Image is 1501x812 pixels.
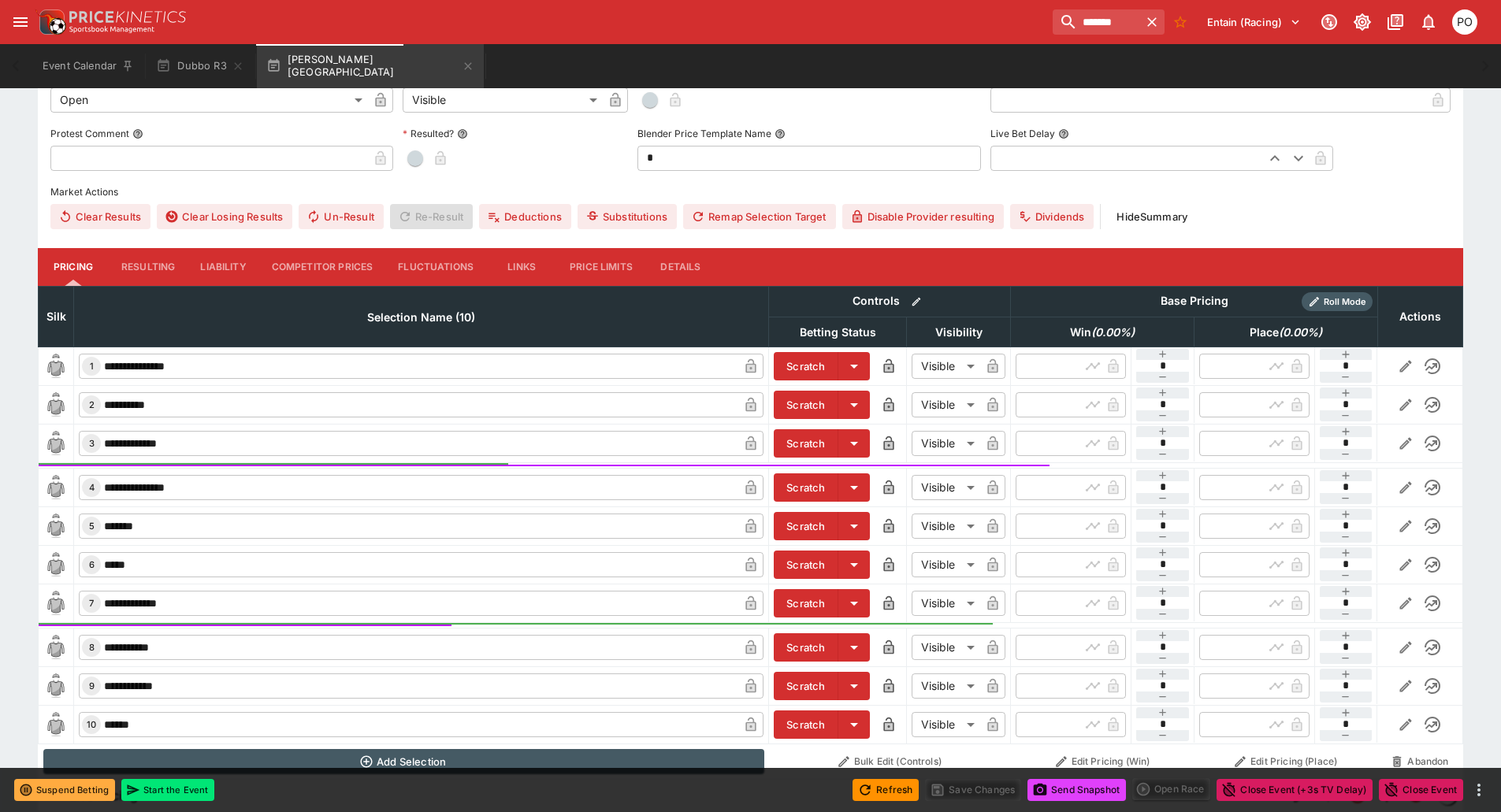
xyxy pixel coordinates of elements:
[774,710,838,739] button: Scratch
[86,559,98,570] span: 6
[1198,9,1310,35] button: Select Tenant
[912,392,980,417] div: Visible
[912,712,980,737] div: Visible
[782,323,894,342] span: Betting Status
[1315,8,1343,36] button: Connected to PK
[1379,779,1463,801] button: Close Event
[1348,8,1377,36] button: Toggle light/dark mode
[84,719,99,730] span: 10
[43,673,69,699] img: runner 9
[157,204,292,229] button: Clear Losing Results
[109,248,188,286] button: Resulting
[86,642,98,653] span: 8
[43,591,69,616] img: runner 7
[918,323,1000,342] span: Visibility
[6,8,35,36] button: open drawer
[774,473,838,502] button: Scratch
[912,673,980,699] div: Visible
[43,514,69,539] img: runner 5
[683,204,836,229] button: Remap Selection Target
[385,248,486,286] button: Fluctuations
[86,399,98,410] span: 2
[43,475,69,500] img: runner 4
[299,204,383,229] button: Un-Result
[842,204,1004,229] button: Disable Provider resulting
[557,248,645,286] button: Price Limits
[774,352,838,380] button: Scratch
[1217,779,1373,801] button: Close Event (+3s TV Delay)
[1377,286,1462,347] th: Actions
[1381,8,1410,36] button: Documentation
[86,598,97,609] span: 7
[14,779,115,801] button: Suspend Betting
[132,128,143,139] button: Protest Comment
[1091,323,1135,342] em: ( 0.00 %)
[35,6,66,38] img: PriceKinetics Logo
[50,127,129,140] p: Protest Comment
[1232,323,1339,342] span: Place(0.00%)
[769,286,1011,317] th: Controls
[350,308,492,327] span: Selection Name (10)
[1168,9,1193,35] button: No Bookmarks
[121,779,214,801] button: Start the Event
[1053,9,1139,35] input: search
[1010,204,1094,229] button: Dividends
[69,26,154,33] img: Sportsbook Management
[457,128,468,139] button: Resulted?
[774,749,1006,774] button: Bulk Edit (Controls)
[637,127,771,140] p: Blender Price Template Name
[1447,5,1482,39] button: Philip OConnor
[1107,204,1197,229] button: HideSummary
[1452,9,1477,35] div: Philip OConnor
[257,44,484,88] button: [PERSON_NAME][GEOGRAPHIC_DATA]
[43,392,69,417] img: runner 2
[50,87,368,113] div: Open
[188,248,258,286] button: Liability
[774,633,838,662] button: Scratch
[1016,749,1190,774] button: Edit Pricing (Win)
[479,204,571,229] button: Deductions
[1199,749,1373,774] button: Edit Pricing (Place)
[147,44,253,88] button: Dubbo R3
[774,512,838,540] button: Scratch
[38,248,109,286] button: Pricing
[912,591,980,616] div: Visible
[774,589,838,617] button: Scratch
[1317,295,1373,309] span: Roll Mode
[1154,291,1235,311] div: Base Pricing
[912,354,980,379] div: Visible
[774,551,838,579] button: Scratch
[990,127,1055,140] p: Live Bet Delay
[43,354,69,379] img: runner 1
[853,779,919,801] button: Refresh
[403,87,603,113] div: Visible
[1382,749,1458,774] button: Abandon
[1414,8,1443,36] button: Notifications
[43,749,764,774] button: Add Selection
[50,180,1451,204] label: Market Actions
[912,431,980,456] div: Visible
[43,712,69,737] img: runner 10
[69,11,186,23] img: PriceKinetics
[775,128,786,139] button: Blender Price Template Name
[1058,128,1069,139] button: Live Bet Delay
[1279,323,1322,342] em: ( 0.00 %)
[774,391,838,419] button: Scratch
[390,204,473,229] span: Re-Result
[774,672,838,700] button: Scratch
[86,438,98,449] span: 3
[43,635,69,660] img: runner 8
[912,552,980,577] div: Visible
[43,431,69,456] img: runner 3
[578,204,677,229] button: Substitutions
[1027,779,1126,801] button: Send Snapshot
[259,248,386,286] button: Competitor Prices
[1302,292,1373,311] div: Show/hide Price Roll mode configuration.
[43,552,69,577] img: runner 6
[645,248,716,286] button: Details
[86,521,98,532] span: 5
[486,248,557,286] button: Links
[912,635,980,660] div: Visible
[33,44,143,88] button: Event Calendar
